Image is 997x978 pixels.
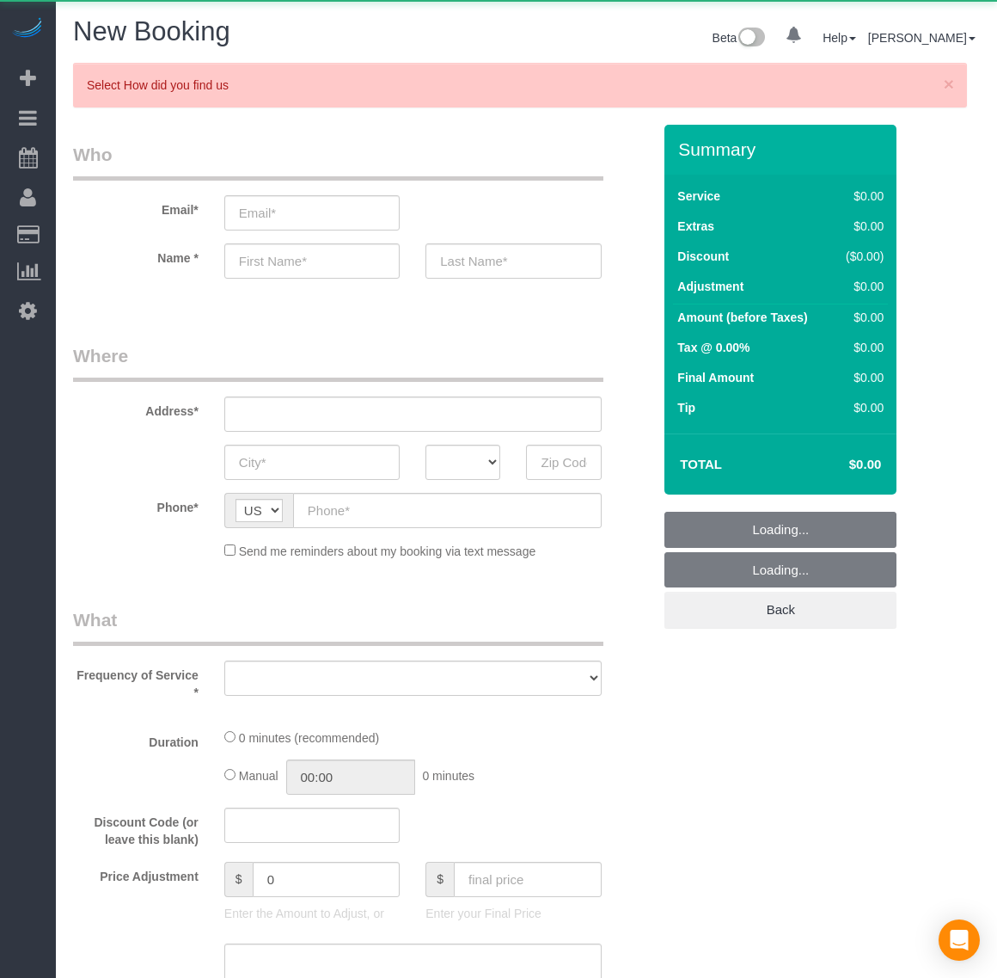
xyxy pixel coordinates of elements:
[677,339,749,356] label: Tax @ 0.00%
[713,31,766,45] a: Beta
[60,195,211,218] label: Email*
[838,248,884,265] div: ($0.00)
[60,661,211,701] label: Frequency of Service *
[838,278,884,295] div: $0.00
[677,309,807,326] label: Amount (before Taxes)
[677,399,695,416] label: Tip
[944,74,954,94] span: ×
[526,445,601,480] input: Zip Code*
[823,31,856,45] a: Help
[60,728,211,751] label: Duration
[73,607,603,646] legend: What
[868,31,976,45] a: [PERSON_NAME]
[677,369,754,386] label: Final Amount
[677,278,743,295] label: Adjustment
[664,592,896,628] a: Back
[239,544,536,558] span: Send me reminders about my booking via text message
[224,905,400,922] p: Enter the Amount to Adjust, or
[737,28,765,50] img: New interface
[224,195,400,231] input: Email*
[678,139,888,159] h3: Summary
[60,808,211,848] label: Discount Code (or leave this blank)
[677,218,714,235] label: Extras
[838,309,884,326] div: $0.00
[680,457,722,471] strong: Total
[73,16,230,46] span: New Booking
[224,445,400,480] input: City*
[838,399,884,416] div: $0.00
[425,905,601,922] p: Enter your Final Price
[60,862,211,885] label: Price Adjustment
[60,397,211,420] label: Address*
[87,77,936,94] p: Select How did you find us
[425,862,454,897] span: $
[422,769,474,783] span: 0 minutes
[838,339,884,356] div: $0.00
[939,920,980,961] div: Open Intercom Messenger
[944,75,954,93] button: Close
[224,862,253,897] span: $
[60,243,211,267] label: Name *
[10,17,45,41] img: Automaid Logo
[838,188,884,205] div: $0.00
[239,731,379,745] span: 0 minutes (recommended)
[677,248,729,265] label: Discount
[838,369,884,386] div: $0.00
[60,493,211,516] label: Phone*
[73,142,603,181] legend: Who
[293,493,602,528] input: Phone*
[224,243,400,279] input: First Name*
[798,458,881,472] h4: $0.00
[239,769,278,783] span: Manual
[454,862,602,897] input: final price
[73,343,603,382] legend: Where
[838,218,884,235] div: $0.00
[677,188,720,205] label: Service
[425,243,601,279] input: Last Name*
